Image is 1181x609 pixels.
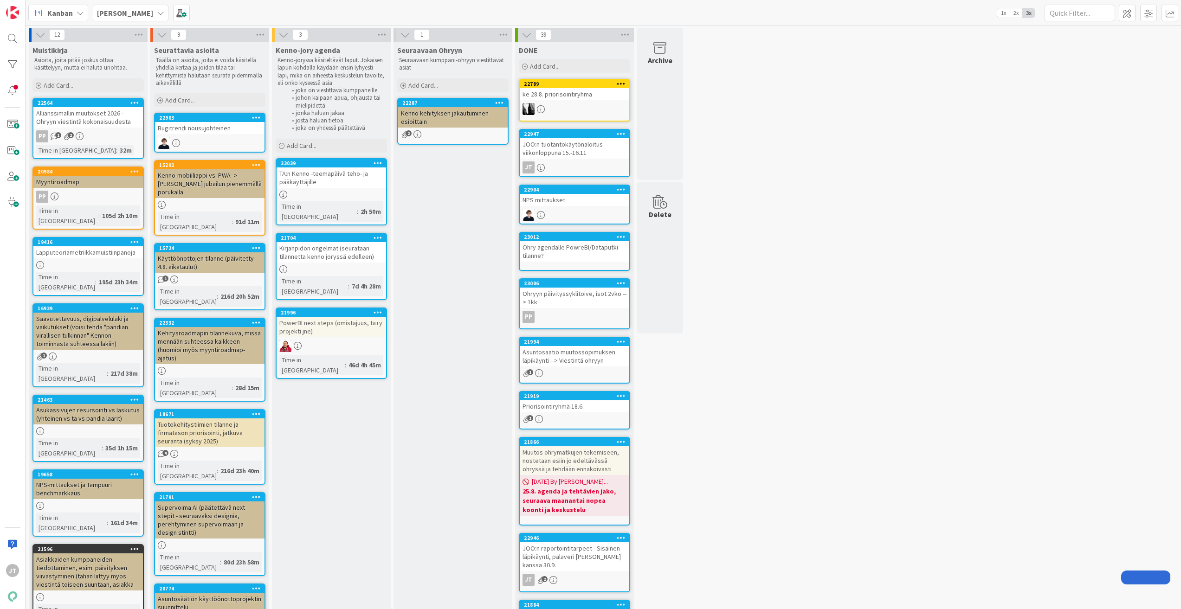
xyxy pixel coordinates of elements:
[117,145,134,155] div: 32m
[32,469,144,537] a: 19658NPS-mittaukset ja Tampuuri benchmarkkausTime in [GEOGRAPHIC_DATA]:161d 34m
[38,168,143,175] div: 20984
[414,29,430,40] span: 1
[520,392,629,412] div: 21919Priorisointiryhmä 18.6.
[536,29,551,40] span: 39
[95,277,97,287] span: :
[155,252,265,273] div: Käyttöönottojen tilanne (päivitetty 4.8. aikataulut)
[519,79,630,122] a: 22789ke 28.8. priorisointiryhmäKV
[399,57,507,72] p: Seuraavaan kumppani-ohryyn viestittävät asiat
[530,62,560,71] span: Add Card...
[36,513,107,533] div: Time in [GEOGRAPHIC_DATA]
[159,162,265,168] div: 15293
[520,400,629,412] div: Priorisointiryhmä 18.6.
[116,145,117,155] span: :
[155,114,265,134] div: 22903Bugitrendi nousujohteinen
[406,130,412,136] span: 2
[38,100,143,106] div: 22564
[520,161,629,173] div: JT
[281,160,386,167] div: 23039
[33,304,143,313] div: 16939
[279,201,357,222] div: Time in [GEOGRAPHIC_DATA]
[155,584,265,593] div: 20774
[33,470,143,499] div: 19658NPS-mittaukset ja Tampuuri benchmarkkaus
[33,99,143,107] div: 22564
[520,574,629,586] div: JT
[33,396,143,404] div: 21463
[520,338,629,346] div: 21994
[520,209,629,221] div: MT
[520,80,629,88] div: 22789
[276,233,387,300] a: 21704Kirjanpidon ongelmat (seurataan tilannetta kenno joryssä edelleen)Time in [GEOGRAPHIC_DATA]:...
[1010,8,1022,18] span: 2x
[33,553,143,590] div: Asiakkaiden kumppaneiden tiedottaminen, esim. päivityksen viivästyminen (tähän liittyy myös viest...
[156,57,264,87] p: Täällä on asioita, joita ei voida käsitellä yhdellä kertaa ja joiden tilaa tai kehittymistä halut...
[33,167,143,188] div: 20984Myyntiroadmap
[520,130,629,159] div: 22947JOO:n tuotantokäytönaloitus viikonloppuna 15.-16.11
[277,159,386,188] div: 23039TA:n Kenno -teemapäivä teho- ja pääkäyttäjille
[34,57,142,72] p: Asioita, joita pitää joskus ottaa käsittelyyn, mutta ei haluta unohtaa.
[159,115,265,121] div: 22903
[44,81,73,90] span: Add Card...
[524,234,629,240] div: 23012
[97,8,153,18] b: [PERSON_NAME]
[155,161,265,169] div: 15293
[154,45,219,55] span: Seurattavia asioita
[287,94,386,109] li: johon kaipaan apua, ohjausta tai mielipidettä
[279,340,291,352] img: JS
[221,557,262,567] div: 80d 23h 58m
[281,235,386,241] div: 21704
[33,167,143,176] div: 20984
[349,281,383,291] div: 7d 4h 28m
[6,590,19,603] img: avatar
[33,176,143,188] div: Myyntiroadmap
[33,99,143,128] div: 22564Allianssimallin muutokset 2026 - Ohryyn viestintä kokonaisuudesta
[33,313,143,350] div: Saavutettavuus, digipalvelulaki ja vaikutukset (voisi tehdä "pandian virallisen tulkinnan" Kennon...
[648,55,672,66] div: Archive
[520,233,629,241] div: 23012
[158,212,232,232] div: Time in [GEOGRAPHIC_DATA]
[649,209,671,220] div: Delete
[218,291,262,301] div: 216d 20h 52m
[398,107,508,128] div: Kenno kehityksen jakautuminen osioittain
[519,278,630,329] a: 23006Ohryyn päivityssyklitoive, isot 2vko --> 1kkPP
[108,518,140,528] div: 161d 34m
[171,29,187,40] span: 9
[520,601,629,609] div: 21884
[36,363,107,384] div: Time in [GEOGRAPHIC_DATA]
[33,404,143,424] div: Asukassivujen resursointi vs laskutus (yhteinen vs ta vs pandia laarit)
[524,393,629,399] div: 21919
[55,132,61,138] span: 1
[103,443,140,453] div: 35d 1h 15m
[519,391,630,430] a: 21919Priorisointiryhmä 18.6.
[33,130,143,142] div: PP
[33,191,143,203] div: PP
[36,272,95,292] div: Time in [GEOGRAPHIC_DATA]
[155,418,265,447] div: Tuotekehitystiimien tilanne ja firmatason priorisointi, jatkuva seuranta (syksy 2025)
[162,450,168,456] span: 4
[277,308,386,337] div: 21996PowerBI next steps (omistajuus, ta+y projekti jne)
[33,107,143,128] div: Allianssimallin muutokset 2026 - Ohryyn viestintä kokonaisuudesta
[519,232,630,271] a: 23012Ohry agendalle PowreBI/Dataputki tilanne?
[154,113,265,153] a: 22903Bugitrendi nousujohteinenMT
[159,245,265,251] div: 15724
[277,234,386,263] div: 21704Kirjanpidon ongelmat (seurataan tilannetta kenno joryssä edelleen)
[277,317,386,337] div: PowerBI next steps (omistajuus, ta+y projekti jne)
[33,238,143,246] div: 19416
[345,360,346,370] span: :
[277,242,386,263] div: Kirjanpidon ongelmat (seurataan tilannetta kenno joryssä edelleen)
[217,291,218,301] span: :
[520,186,629,194] div: 22904
[33,545,143,553] div: 21596
[32,303,144,387] a: 16939Saavutettavuus, digipalvelulaki ja vaikutukset (voisi tehdä "pandian virallisen tulkinnan" K...
[287,117,386,124] li: josta haluan tietoa
[159,320,265,326] div: 22332
[217,466,218,476] span: :
[520,80,629,100] div: 22789ke 28.8. priorisointiryhmä
[997,8,1010,18] span: 1x
[524,280,629,287] div: 23006
[159,411,265,417] div: 18671
[32,45,68,55] span: Muistikirja
[155,137,265,149] div: MT
[155,122,265,134] div: Bugitrendi nousujohteinen
[277,234,386,242] div: 21704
